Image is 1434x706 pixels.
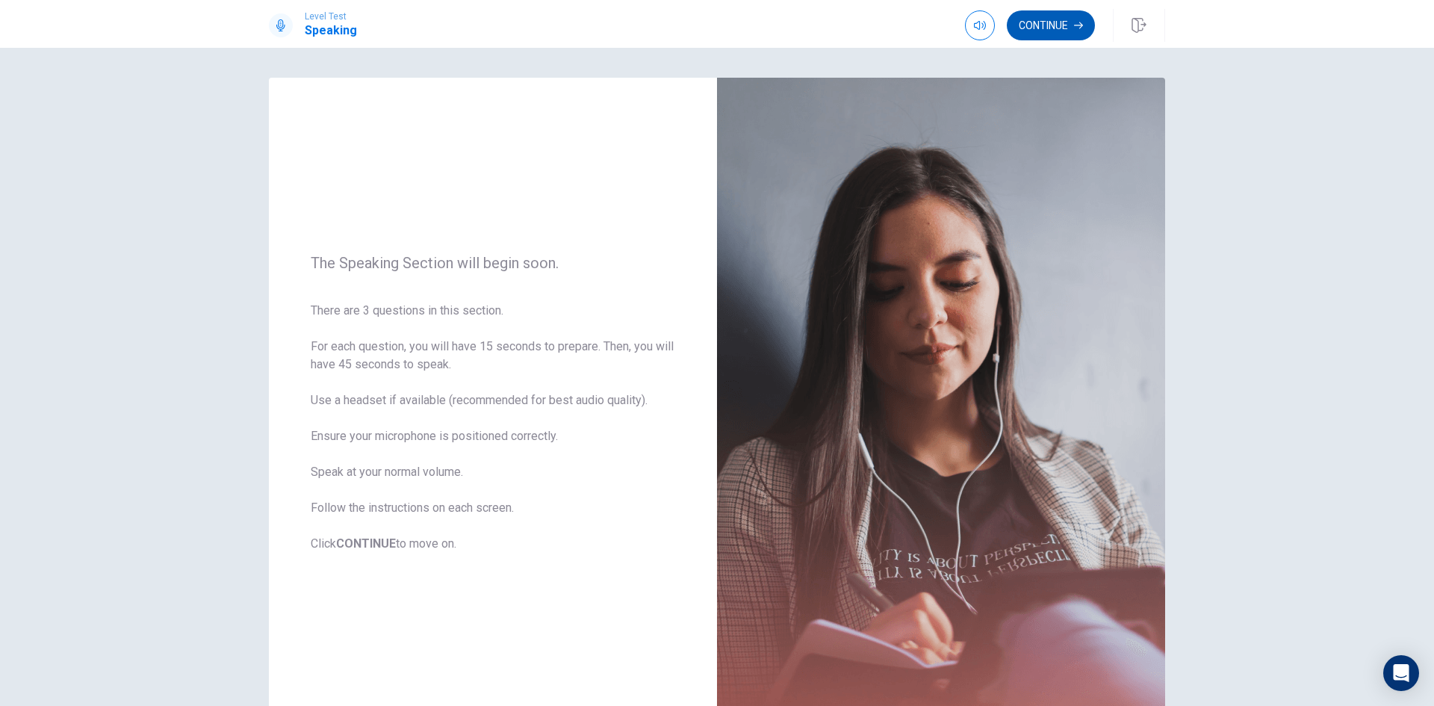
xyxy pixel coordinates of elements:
span: There are 3 questions in this section. For each question, you will have 15 seconds to prepare. Th... [311,302,675,553]
span: Level Test [305,11,357,22]
button: Continue [1007,10,1095,40]
span: The Speaking Section will begin soon. [311,254,675,272]
h1: Speaking [305,22,357,40]
b: CONTINUE [336,536,396,551]
div: Open Intercom Messenger [1383,655,1419,691]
